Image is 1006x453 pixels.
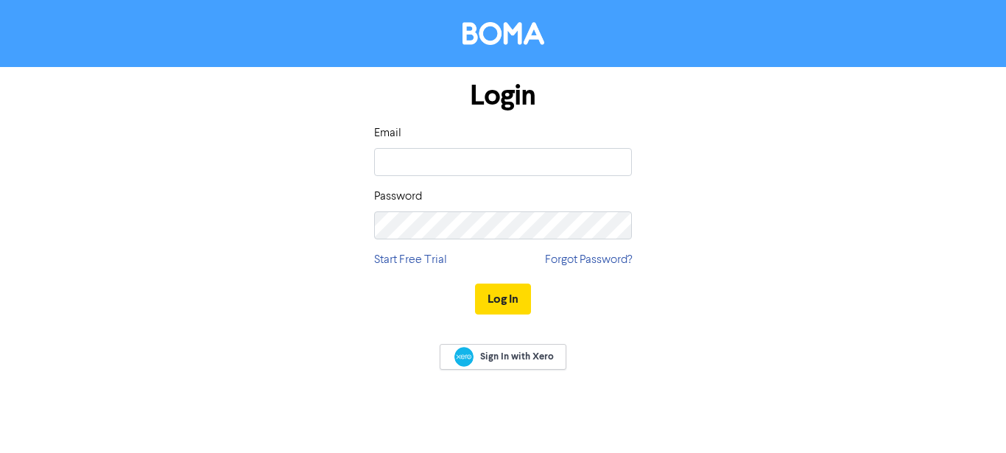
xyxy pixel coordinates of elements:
[454,347,474,367] img: Xero logo
[374,251,447,269] a: Start Free Trial
[440,344,566,370] a: Sign In with Xero
[480,350,554,363] span: Sign In with Xero
[374,79,632,113] h1: Login
[545,251,632,269] a: Forgot Password?
[374,124,401,142] label: Email
[462,22,544,45] img: BOMA Logo
[475,284,531,315] button: Log In
[932,382,1006,453] iframe: Chat Widget
[374,188,422,206] label: Password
